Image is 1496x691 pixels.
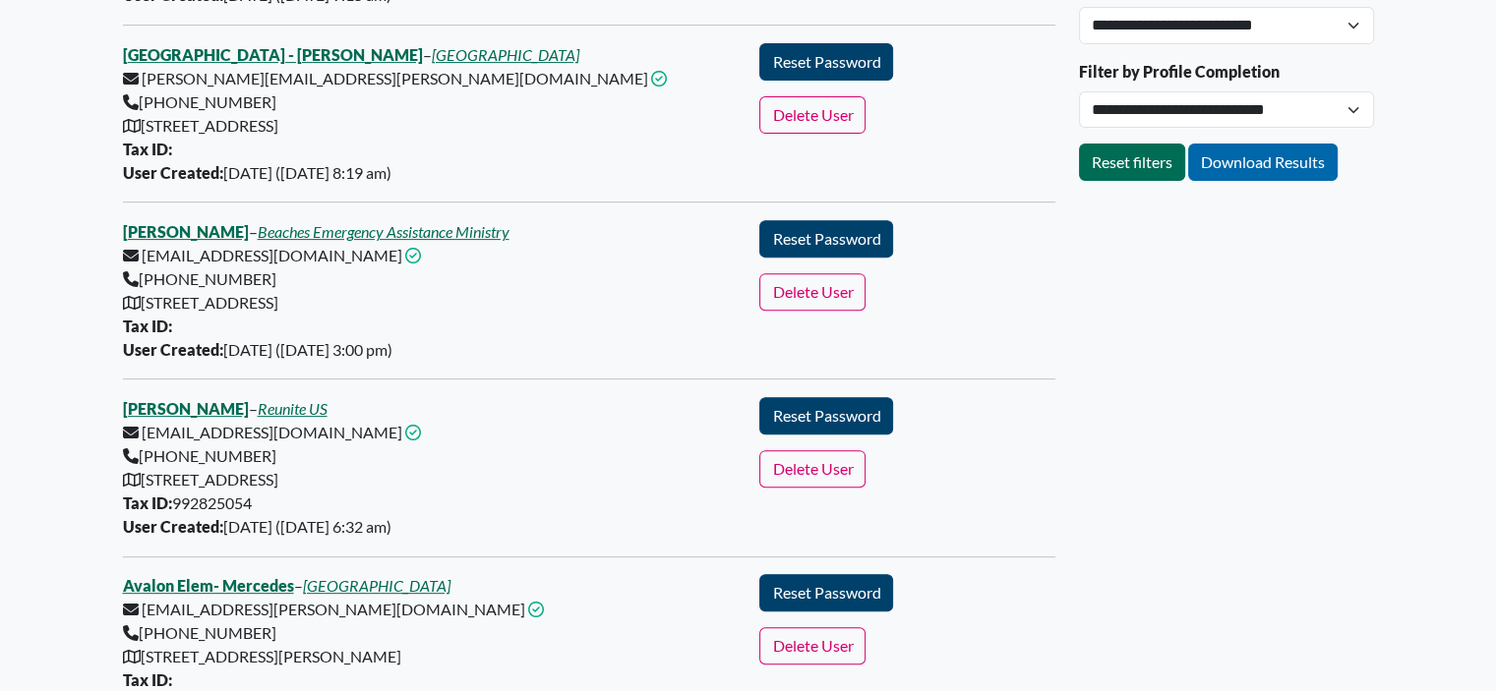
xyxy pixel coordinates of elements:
b: User Created: [123,340,223,359]
div: – [EMAIL_ADDRESS][DOMAIN_NAME] [PHONE_NUMBER] [STREET_ADDRESS] [DATE] ([DATE] 3:00 pm) [111,220,748,362]
a: Reunite US [258,399,328,418]
button: Delete User [759,273,866,311]
b: Tax ID: [123,493,172,512]
a: Avalon Elem- Mercedes [123,576,294,595]
a: Reset filters [1079,144,1185,181]
div: – [PERSON_NAME][EMAIL_ADDRESS][PERSON_NAME][DOMAIN_NAME] [PHONE_NUMBER] [STREET_ADDRESS] [DATE] (... [111,43,748,185]
a: [GEOGRAPHIC_DATA] [432,45,579,64]
b: Tax ID: [123,317,172,335]
button: Reset Password [759,220,893,258]
i: This email address is confirmed. [651,71,667,86]
b: Tax ID: [123,670,172,689]
button: Reset Password [759,43,893,81]
i: This email address is confirmed. [405,425,421,440]
b: User Created: [123,163,223,182]
i: This email address is confirmed. [528,602,544,617]
a: Beaches Emergency Assistance Ministry [258,222,509,241]
a: [PERSON_NAME] [123,399,249,418]
b: User Created: [123,517,223,536]
a: Download Results [1188,144,1338,181]
i: This email address is confirmed. [405,248,421,263]
button: Reset Password [759,397,893,434]
button: Reset Password [759,574,893,611]
b: Tax ID: [123,140,172,158]
button: Delete User [759,627,866,664]
a: [GEOGRAPHIC_DATA] - [PERSON_NAME] [123,45,423,64]
a: [PERSON_NAME] [123,222,249,241]
label: Filter by Profile Completion [1079,60,1280,84]
button: Delete User [759,96,866,134]
button: Delete User [759,450,866,488]
a: [GEOGRAPHIC_DATA] [303,576,450,595]
div: – [EMAIL_ADDRESS][DOMAIN_NAME] [PHONE_NUMBER] [STREET_ADDRESS] 992825054 [DATE] ([DATE] 6:32 am) [111,397,748,539]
